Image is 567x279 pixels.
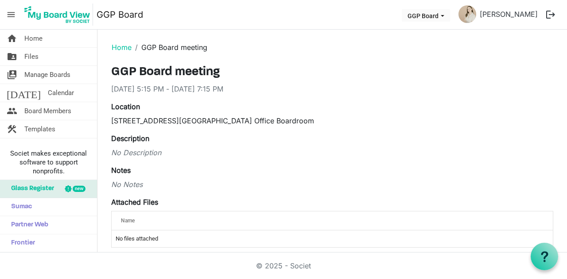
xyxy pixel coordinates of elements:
[48,84,74,102] span: Calendar
[7,216,48,234] span: Partner Web
[73,186,85,192] div: new
[7,84,41,102] span: [DATE]
[7,120,17,138] span: construction
[4,149,93,176] span: Societ makes exceptional software to support nonprofits.
[24,66,70,84] span: Manage Boards
[24,48,39,65] span: Files
[3,6,19,23] span: menu
[111,101,140,112] label: Location
[111,115,553,126] div: [STREET_ADDRESS][GEOGRAPHIC_DATA] Office Boardroom
[111,179,553,190] div: No Notes
[22,4,93,26] img: My Board View Logo
[111,165,131,176] label: Notes
[112,43,132,52] a: Home
[7,66,17,84] span: switch_account
[402,9,450,22] button: GGP Board dropdownbutton
[132,42,207,53] li: GGP Board meeting
[7,180,54,198] span: Glass Register
[7,48,17,65] span: folder_shared
[111,65,553,80] h3: GGP Board meeting
[256,261,311,270] a: © 2025 - Societ
[24,30,43,47] span: Home
[7,234,35,252] span: Frontier
[7,30,17,47] span: home
[97,6,143,23] a: GGP Board
[24,102,71,120] span: Board Members
[111,197,158,207] label: Attached Files
[112,230,553,247] td: No files attached
[111,84,553,94] div: [DATE] 5:15 PM - [DATE] 7:15 PM
[7,102,17,120] span: people
[476,5,541,23] a: [PERSON_NAME]
[111,147,553,158] div: No Description
[541,5,560,24] button: logout
[458,5,476,23] img: ddDwz0xpzZVKRxv6rfQunLRhqTonpR19bBYhwCCreK_N_trmNrH_-5XbXXOgsUaIzMZd-qByIoR1xmoWdbg5qw_thumb.png
[121,218,135,224] span: Name
[7,198,32,216] span: Sumac
[22,4,97,26] a: My Board View Logo
[24,120,55,138] span: Templates
[111,133,149,144] label: Description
